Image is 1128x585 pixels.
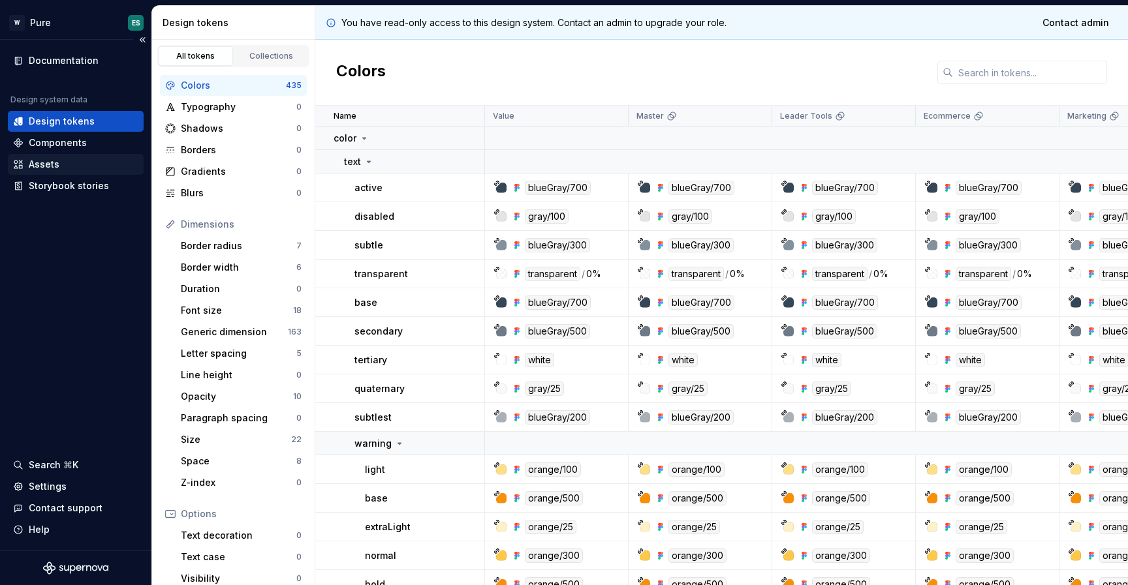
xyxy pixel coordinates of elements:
[336,61,386,84] h2: Colors
[8,519,144,540] button: Help
[181,507,302,520] div: Options
[812,209,856,224] div: gray/100
[29,179,109,192] div: Storybook stories
[176,429,307,450] a: Size22
[176,300,307,321] a: Font size18
[354,437,392,450] p: warning
[133,31,151,49] button: Collapse sidebar
[181,433,291,446] div: Size
[1012,267,1016,281] div: /
[812,295,878,310] div: blueGray/700
[354,411,392,424] p: subtlest
[176,408,307,428] a: Paragraph spacing0
[334,132,356,145] p: color
[296,552,302,562] div: 0
[181,529,296,542] div: Text decoration
[296,456,302,466] div: 8
[525,548,583,563] div: orange/300
[668,324,734,338] div: blueGray/500
[8,498,144,518] button: Contact support
[525,238,590,252] div: blueGray/300
[354,353,387,367] p: tertiary
[296,370,302,380] div: 0
[730,267,745,281] div: 0%
[293,391,302,402] div: 10
[869,267,872,281] div: /
[8,132,144,153] a: Components
[956,181,1022,195] div: blueGray/700
[29,136,87,149] div: Components
[181,187,296,200] div: Blurs
[296,241,302,251] div: 7
[344,155,361,168] p: text
[354,296,377,309] p: base
[812,548,870,563] div: orange/300
[8,175,144,196] a: Storybook stories
[582,267,585,281] div: /
[525,520,576,534] div: orange/25
[296,262,302,273] div: 6
[29,54,99,67] div: Documentation
[668,209,712,224] div: gray/100
[160,118,307,139] a: Shadows0
[29,158,59,171] div: Assets
[341,16,727,29] p: You have read-only access to this design system. Contact an admin to upgrade your role.
[1017,267,1032,281] div: 0%
[1034,11,1118,35] a: Contact admin
[956,209,999,224] div: gray/100
[181,282,296,295] div: Duration
[668,353,698,367] div: white
[668,520,720,534] div: orange/25
[296,530,302,541] div: 0
[812,382,851,396] div: gray/25
[296,188,302,198] div: 0
[668,548,727,563] div: orange/300
[525,410,590,425] div: blueGray/200
[181,165,296,178] div: Gradients
[296,477,302,488] div: 0
[365,463,385,476] p: light
[132,18,140,28] div: ES
[956,520,1007,534] div: orange/25
[525,295,591,310] div: blueGray/700
[296,166,302,177] div: 0
[365,520,411,533] p: extraLight
[924,111,971,121] p: Ecommerce
[812,491,870,505] div: orange/500
[525,324,590,338] div: blueGray/500
[176,257,307,278] a: Border width6
[176,322,307,342] a: Generic dimension163
[586,267,601,281] div: 0%
[176,386,307,407] a: Opacity10
[873,267,888,281] div: 0%
[29,502,102,515] div: Contact support
[181,347,296,360] div: Letter spacing
[525,267,580,281] div: transparent
[354,210,394,223] p: disabled
[956,353,985,367] div: white
[334,111,356,121] p: Name
[812,267,868,281] div: transparent
[668,267,724,281] div: transparent
[1042,16,1109,29] span: Contact admin
[239,51,304,61] div: Collections
[160,97,307,117] a: Typography0
[29,480,67,493] div: Settings
[812,181,878,195] div: blueGray/700
[181,218,302,231] div: Dimensions
[181,261,296,274] div: Border width
[525,353,554,367] div: white
[956,238,1021,252] div: blueGray/300
[354,325,403,338] p: secondary
[636,111,664,121] p: Master
[181,79,286,92] div: Colors
[176,343,307,364] a: Letter spacing5
[181,325,288,338] div: Generic dimension
[780,111,832,121] p: Leader Tools
[181,143,296,157] div: Borders
[181,304,293,317] div: Font size
[163,16,309,29] div: Design tokens
[354,239,383,252] p: subtle
[668,491,727,505] div: orange/500
[365,492,388,505] p: base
